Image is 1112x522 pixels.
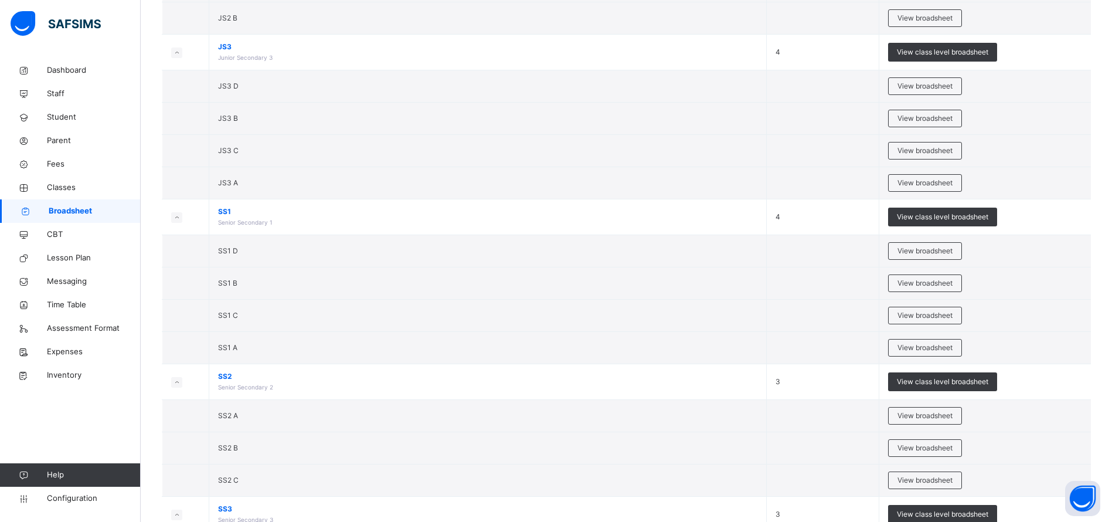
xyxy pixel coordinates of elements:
[897,343,953,353] span: View broadsheet
[888,440,962,449] a: View broadsheet
[888,78,962,87] a: View broadsheet
[776,510,780,518] span: 3
[218,206,757,217] span: SS1
[218,343,237,352] span: SS1 A
[888,275,962,284] a: View broadsheet
[897,178,953,188] span: View broadsheet
[218,504,757,514] span: SS3
[218,42,757,52] span: JS3
[47,299,141,311] span: Time Table
[776,377,780,386] span: 3
[47,252,141,264] span: Lesson Plan
[1065,481,1100,516] button: Open asap
[888,373,997,382] a: View class level broadsheet
[218,146,239,155] span: JS3 C
[218,384,273,391] span: Senior Secondary 2
[218,219,273,226] span: Senior Secondary 1
[47,469,140,481] span: Help
[888,110,962,119] a: View broadsheet
[218,311,238,320] span: SS1 C
[888,208,997,217] a: View class level broadsheet
[888,307,962,316] a: View broadsheet
[897,443,953,453] span: View broadsheet
[897,81,953,91] span: View broadsheet
[47,111,141,123] span: Student
[218,114,238,123] span: JS3 B
[47,65,141,76] span: Dashboard
[47,182,141,194] span: Classes
[218,476,239,484] span: SS2 C
[218,246,238,255] span: SS1 D
[897,310,953,321] span: View broadsheet
[888,340,962,348] a: View broadsheet
[218,82,239,90] span: JS3 D
[218,178,238,187] span: JS3 A
[47,323,141,334] span: Assessment Format
[776,48,780,56] span: 4
[897,47,988,57] span: View class level broadsheet
[47,88,141,100] span: Staff
[218,371,757,382] span: SS2
[47,229,141,240] span: CBT
[897,475,953,486] span: View broadsheet
[888,143,962,151] a: View broadsheet
[218,54,273,61] span: Junior Secondary 3
[47,135,141,147] span: Parent
[897,145,953,156] span: View broadsheet
[47,493,140,504] span: Configuration
[776,212,780,221] span: 4
[897,411,953,421] span: View broadsheet
[897,13,953,23] span: View broadsheet
[888,243,962,252] a: View broadsheet
[218,443,238,452] span: SS2 B
[11,11,101,36] img: safsims
[888,506,997,514] a: View class level broadsheet
[888,472,962,481] a: View broadsheet
[47,276,141,287] span: Messaging
[897,509,988,520] span: View class level broadsheet
[897,377,988,387] span: View class level broadsheet
[47,346,141,358] span: Expenses
[47,158,141,170] span: Fees
[897,212,988,222] span: View class level broadsheet
[888,10,962,19] a: View broadsheet
[218,13,237,22] span: JS2 B
[49,205,141,217] span: Broadsheet
[47,370,141,381] span: Inventory
[897,113,953,124] span: View broadsheet
[888,43,997,52] a: View class level broadsheet
[888,175,962,184] a: View broadsheet
[218,411,238,420] span: SS2 A
[218,279,237,287] span: SS1 B
[897,246,953,256] span: View broadsheet
[888,408,962,416] a: View broadsheet
[897,278,953,289] span: View broadsheet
